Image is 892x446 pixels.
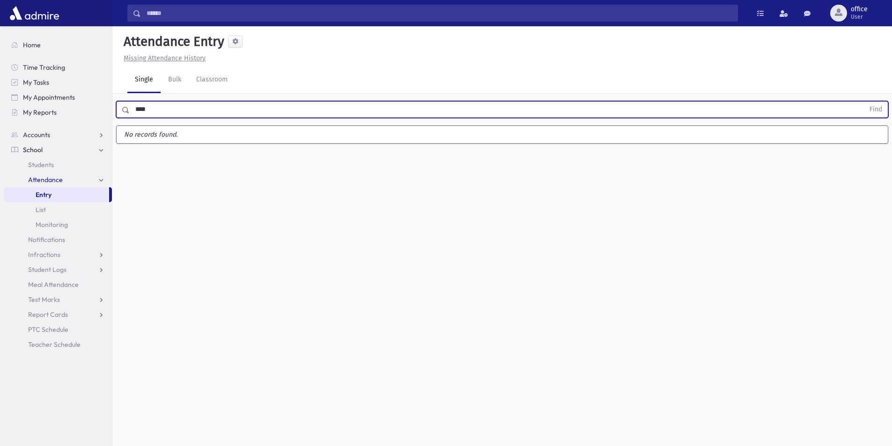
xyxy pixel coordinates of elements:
[864,102,888,117] button: Find
[28,280,79,289] span: Meal Attendance
[161,67,189,93] a: Bulk
[28,175,63,184] span: Attendance
[36,190,52,199] span: Entry
[4,127,112,142] a: Accounts
[23,108,57,117] span: My Reports
[4,75,112,90] a: My Tasks
[23,41,41,49] span: Home
[28,235,65,244] span: Notifications
[4,217,112,232] a: Monitoring
[4,142,112,157] a: School
[4,337,112,352] a: Teacher Schedule
[4,202,112,217] a: List
[23,93,75,102] span: My Appointments
[120,54,206,62] a: Missing Attendance History
[28,340,81,349] span: Teacher Schedule
[127,67,161,93] a: Single
[36,205,46,214] span: List
[4,247,112,262] a: Infractions
[28,161,54,169] span: Students
[28,325,68,334] span: PTC Schedule
[28,265,66,274] span: Student Logs
[120,34,224,50] h5: Attendance Entry
[141,5,737,22] input: Search
[23,78,49,87] span: My Tasks
[7,4,61,22] img: AdmirePro
[4,277,112,292] a: Meal Attendance
[189,67,235,93] a: Classroom
[4,60,112,75] a: Time Tracking
[36,220,68,229] span: Monitoring
[4,292,112,307] a: Test Marks
[124,54,206,62] u: Missing Attendance History
[28,295,60,304] span: Test Marks
[851,13,868,21] span: User
[4,262,112,277] a: Student Logs
[23,131,50,139] span: Accounts
[4,232,112,247] a: Notifications
[4,105,112,120] a: My Reports
[4,157,112,172] a: Students
[4,172,112,187] a: Attendance
[4,322,112,337] a: PTC Schedule
[28,250,60,259] span: Infractions
[851,6,868,13] span: office
[4,307,112,322] a: Report Cards
[23,63,65,72] span: Time Tracking
[23,146,43,154] span: School
[117,126,888,143] label: No records found.
[4,37,112,52] a: Home
[28,310,68,319] span: Report Cards
[4,187,109,202] a: Entry
[4,90,112,105] a: My Appointments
